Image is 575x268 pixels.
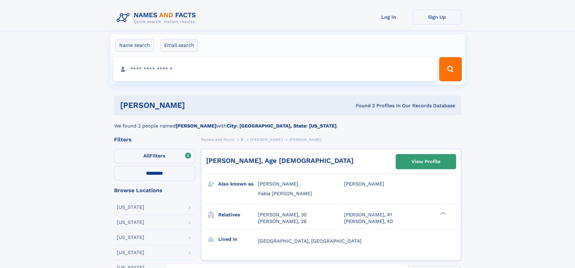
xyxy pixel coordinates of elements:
[396,154,456,169] a: View Profile
[160,39,198,52] label: Email search
[258,211,307,218] a: [PERSON_NAME], 30
[344,218,393,225] a: [PERSON_NAME], 40
[344,211,392,218] a: [PERSON_NAME], 41
[120,102,270,109] h1: [PERSON_NAME]
[201,136,234,143] a: Names and Facts
[218,234,258,244] h3: Lived in
[117,220,144,225] div: [US_STATE]
[115,39,154,52] label: Name search
[241,137,244,142] span: B
[218,179,258,189] h3: Also known as
[365,10,413,24] a: Log In
[113,57,437,81] input: search input
[143,153,150,159] span: All
[114,137,195,142] div: Filters
[114,115,461,130] div: We found 2 people named with .
[258,191,312,196] span: Fabia [PERSON_NAME]
[117,235,144,240] div: [US_STATE]
[117,250,144,255] div: [US_STATE]
[114,188,195,193] div: Browse Locations
[439,57,462,81] button: Search Button
[117,205,144,210] div: [US_STATE]
[413,10,461,24] a: Sign Up
[227,123,337,129] b: City: [GEOGRAPHIC_DATA], State: [US_STATE]
[250,137,283,142] span: [PERSON_NAME]
[258,181,298,187] span: [PERSON_NAME]
[439,211,446,215] div: ❯
[289,137,322,142] span: [PERSON_NAME]
[411,155,440,169] div: View Profile
[114,10,201,26] img: Logo Names and Facts
[218,210,258,220] h3: Relatives
[250,136,283,143] a: [PERSON_NAME]
[206,157,353,164] a: [PERSON_NAME], Age [DEMOGRAPHIC_DATA]
[114,149,195,163] label: Filters
[258,218,307,225] a: [PERSON_NAME], 26
[258,238,362,244] span: [GEOGRAPHIC_DATA], [GEOGRAPHIC_DATA]
[176,123,216,129] b: [PERSON_NAME]
[344,181,384,187] span: [PERSON_NAME]
[270,102,455,109] div: Found 2 Profiles In Our Records Database
[241,136,244,143] a: B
